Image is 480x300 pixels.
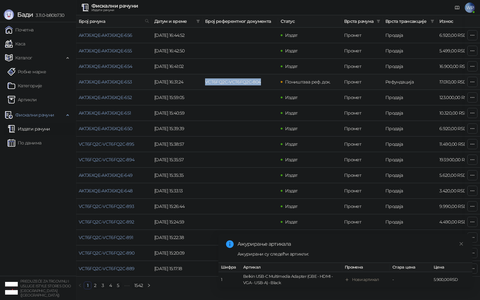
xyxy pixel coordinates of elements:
[342,168,383,183] td: Промет
[431,263,472,272] th: Цена
[84,282,91,289] a: 1
[152,121,203,137] td: [DATE] 15:39:39
[15,109,54,121] span: Фискални рачуни
[76,59,152,74] td: AKTJ6XQE-AKTJ6XQE-654
[152,168,203,183] td: [DATE] 15:35:35
[8,137,41,149] a: По данима
[285,32,298,38] span: Издат
[377,19,380,23] span: filter
[91,282,99,289] li: 2
[205,79,261,85] a: VCT6FQ2C-VCT6FQ2C-804
[465,3,475,13] span: WP
[383,214,437,230] td: Продаја
[76,282,84,289] button: left
[5,37,25,50] a: Каса
[285,172,298,178] span: Издат
[8,79,42,92] a: Категорије
[76,230,152,245] td: VCT6FQ2C-VCT6FQ2C-891
[8,65,46,78] a: Робне марке
[76,183,152,199] td: AKTJ6XQE-AKTJ6XQE-648
[285,63,298,69] span: Издат
[383,28,437,43] td: Продаја
[76,214,152,230] td: VCT6FQ2C-VCT6FQ2C-892
[278,15,342,28] th: Статус
[429,17,436,26] span: filter
[79,18,142,25] span: Број рачуна
[15,51,32,64] span: Каталог
[132,282,145,289] a: 1542
[99,282,106,289] a: 3
[383,90,437,105] td: Продаја
[152,230,203,245] td: [DATE] 15:22:38
[107,282,114,289] li: 4
[285,188,298,194] span: Издат
[383,230,437,245] td: Продаја
[285,95,298,100] span: Издат
[122,282,132,289] span: •••
[76,105,152,121] td: AKTJ6XQE-AKTJ6XQE-651
[79,126,132,131] a: AKTJ6XQE-AKTJ6XQE-650
[152,152,203,168] td: [DATE] 15:35:57
[76,121,152,137] td: AKTJ6XQE-AKTJ6XQE-650
[8,123,50,135] a: Издати рачуни
[79,203,134,209] a: VCT6FQ2C-VCT6FQ2C-893
[4,10,14,20] img: Logo
[99,282,107,289] li: 3
[115,282,122,289] a: 5
[342,15,383,28] th: Врста рачуна
[383,183,437,199] td: Продаја
[152,183,203,199] td: [DATE] 15:33:13
[92,282,99,289] a: 2
[79,172,133,178] a: AKTJ6XQE-AKTJ6XQE-649
[79,141,134,147] a: VCT6FQ2C-VCT6FQ2C-895
[76,261,152,277] td: VCT6FQ2C-VCT6FQ2C-889
[79,32,132,38] a: AKTJ6XQE-AKTJ6XQE-656
[76,90,152,105] td: AKTJ6XQE-AKTJ6XQE-652
[152,105,203,121] td: [DATE] 15:40:59
[459,242,463,246] span: close
[452,3,462,13] a: Документација
[237,250,465,257] div: Ажурирани су следећи артикли:
[385,18,428,25] span: Врста трансакције
[79,48,132,54] a: AKTJ6XQE-AKTJ6XQE-655
[390,263,431,272] th: Стара цена
[458,240,465,247] a: Close
[196,19,200,23] span: filter
[203,15,278,28] th: Број референтног документа
[342,214,383,230] td: Промет
[76,245,152,261] td: VCT6FQ2C-VCT6FQ2C-890
[76,168,152,183] td: AKTJ6XQE-AKTJ6XQE-649
[8,93,37,106] a: ArtikliАртикли
[342,28,383,43] td: Промет
[152,90,203,105] td: [DATE] 15:59:05
[342,137,383,152] td: Промет
[79,79,132,85] a: AKTJ6XQE-AKTJ6XQE-653
[152,137,203,152] td: [DATE] 15:38:57
[152,261,203,277] td: [DATE] 15:17:18
[431,272,472,288] td: 5.900,00 RSD
[342,183,383,199] td: Промет
[352,277,379,283] div: Нови артикал
[383,15,437,28] th: Врста трансакције
[383,105,437,121] td: Продаја
[5,23,34,36] a: Почетна
[76,74,152,90] td: AKTJ6XQE-AKTJ6XQE-653
[218,263,241,272] th: Шифра
[383,43,437,59] td: Продаја
[285,219,298,225] span: Издат
[342,105,383,121] td: Промет
[342,152,383,168] td: Промет
[342,43,383,59] td: Промет
[285,79,330,85] span: Поништава реф. док.
[383,121,437,137] td: Продаја
[122,282,132,289] li: Следећих 5 Страна
[76,137,152,152] td: VCT6FQ2C-VCT6FQ2C-895
[79,188,133,194] a: AKTJ6XQE-AKTJ6XQE-648
[342,59,383,74] td: Промет
[383,74,437,90] td: Рефундација
[8,96,15,103] img: Artikli
[76,15,152,28] th: Број рачуна
[342,230,383,245] td: Промет
[342,90,383,105] td: Промет
[237,240,465,248] div: Ажурирање артикала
